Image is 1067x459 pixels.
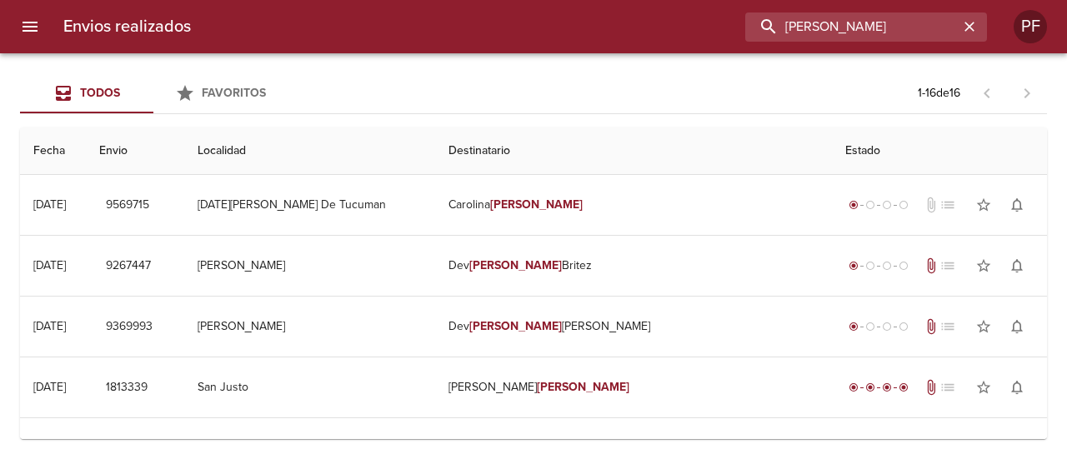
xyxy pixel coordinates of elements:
[10,7,50,47] button: menu
[1014,10,1047,43] div: PF
[849,322,859,332] span: radio_button_checked
[745,12,959,42] input: buscar
[20,73,287,113] div: Tabs Envios
[975,318,992,335] span: star_border
[1009,197,1025,213] span: notifications_none
[967,310,1000,343] button: Agregar a favoritos
[1000,310,1034,343] button: Activar notificaciones
[967,249,1000,282] button: Agregar a favoritos
[435,357,832,417] td: [PERSON_NAME]
[899,382,909,392] span: radio_button_checked
[845,379,912,396] div: Entregado
[939,257,956,274] span: No tiene pedido asociado
[1000,249,1034,282] button: Activar notificaciones
[899,322,909,332] span: radio_button_unchecked
[865,322,875,332] span: radio_button_unchecked
[1007,73,1047,113] span: Pagina siguiente
[184,175,436,235] td: [DATE][PERSON_NAME] De Tucuman
[939,318,956,335] span: No tiene pedido asociado
[967,371,1000,404] button: Agregar a favoritos
[99,312,159,342] button: 9369993
[469,258,562,272] em: [PERSON_NAME]
[1009,257,1025,274] span: notifications_none
[967,84,1007,101] span: Pagina anterior
[865,382,875,392] span: radio_button_checked
[537,380,629,394] em: [PERSON_NAME]
[923,197,939,213] span: No tiene documentos adjuntos
[490,197,583,212] em: [PERSON_NAME]
[184,357,436,417] td: San Justo
[849,261,859,271] span: radio_button_checked
[106,377,148,398] span: 1813339
[63,13,191,40] h6: Envios realizados
[849,200,859,210] span: radio_button_checked
[106,438,150,459] span: 1848986
[975,379,992,396] span: star_border
[184,127,436,175] th: Localidad
[975,197,992,213] span: star_border
[923,379,939,396] span: Tiene documentos adjuntos
[469,319,562,333] em: [PERSON_NAME]
[33,380,66,394] div: [DATE]
[80,86,120,100] span: Todos
[849,382,859,392] span: radio_button_checked
[939,379,956,396] span: No tiene pedido asociado
[899,261,909,271] span: radio_button_unchecked
[832,127,1047,175] th: Estado
[923,257,939,274] span: Tiene documentos adjuntos
[845,197,912,213] div: Generado
[882,322,892,332] span: radio_button_unchecked
[20,127,86,175] th: Fecha
[184,236,436,296] td: [PERSON_NAME]
[899,200,909,210] span: radio_button_unchecked
[918,85,960,102] p: 1 - 16 de 16
[33,258,66,272] div: [DATE]
[1009,318,1025,335] span: notifications_none
[1014,10,1047,43] div: Abrir información de usuario
[967,188,1000,222] button: Agregar a favoritos
[1000,188,1034,222] button: Activar notificaciones
[99,251,158,282] button: 9267447
[865,200,875,210] span: radio_button_unchecked
[106,195,149,216] span: 9569715
[882,261,892,271] span: radio_button_unchecked
[33,197,66,212] div: [DATE]
[106,256,151,277] span: 9267447
[1009,379,1025,396] span: notifications_none
[106,317,153,337] span: 9369993
[1000,371,1034,404] button: Activar notificaciones
[939,197,956,213] span: No tiene pedido asociado
[845,257,912,274] div: Generado
[33,319,66,333] div: [DATE]
[882,382,892,392] span: radio_button_checked
[845,318,912,335] div: Generado
[184,297,436,357] td: [PERSON_NAME]
[882,200,892,210] span: radio_button_unchecked
[923,318,939,335] span: Tiene documentos adjuntos
[435,175,832,235] td: Carolina
[435,236,832,296] td: Dev Britez
[86,127,184,175] th: Envio
[99,190,156,221] button: 9569715
[435,297,832,357] td: Dev [PERSON_NAME]
[202,86,266,100] span: Favoritos
[435,127,832,175] th: Destinatario
[865,261,875,271] span: radio_button_unchecked
[975,257,992,274] span: star_border
[99,372,154,403] button: 1813339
